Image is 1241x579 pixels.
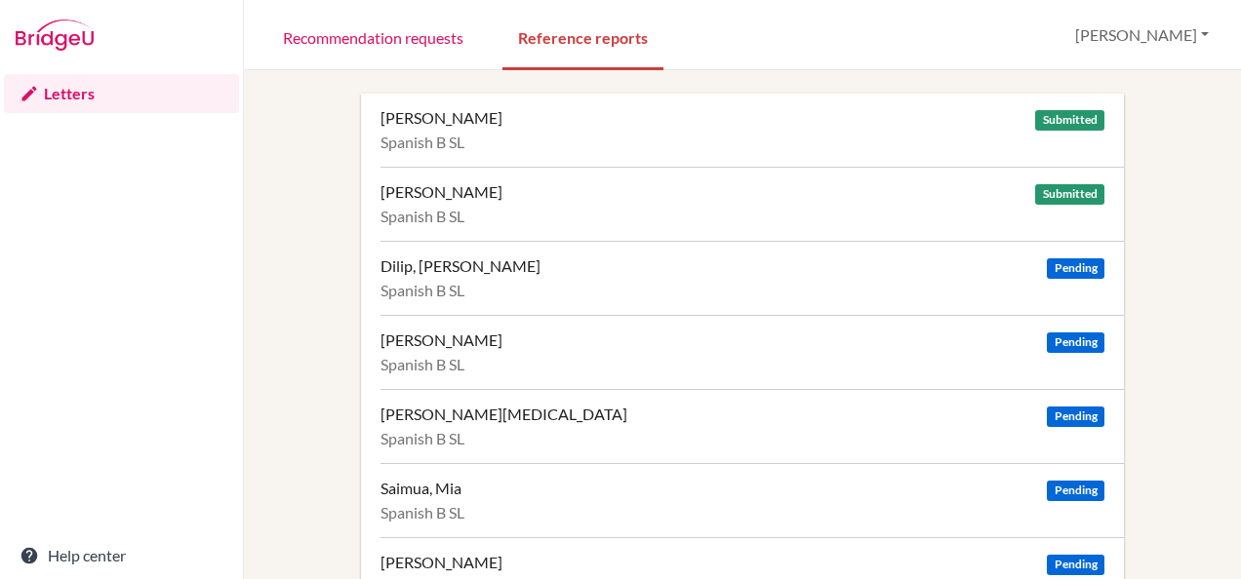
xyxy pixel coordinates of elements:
a: Letters [4,74,239,113]
span: Pending [1047,406,1103,427]
div: Spanish B SL [380,503,1104,522]
div: [PERSON_NAME] [380,182,502,202]
div: Spanish B SL [380,133,1104,152]
a: [PERSON_NAME] Submitted Spanish B SL [380,167,1124,241]
div: Spanish B SL [380,355,1104,374]
a: Saimua, Mia Pending Spanish B SL [380,463,1124,537]
div: [PERSON_NAME][MEDICAL_DATA] [380,405,627,424]
span: Pending [1047,555,1103,575]
div: Spanish B SL [380,429,1104,448]
span: Submitted [1035,184,1103,205]
div: Spanish B SL [380,281,1104,300]
a: [PERSON_NAME] Pending Spanish B SL [380,315,1124,389]
a: Dilip, [PERSON_NAME] Pending Spanish B SL [380,241,1124,315]
span: Pending [1047,258,1103,279]
a: [PERSON_NAME] Submitted Spanish B SL [380,94,1124,167]
a: Help center [4,536,239,575]
img: Bridge-U [16,19,94,51]
div: Spanish B SL [380,207,1104,226]
span: Pending [1047,332,1103,353]
div: [PERSON_NAME] [380,108,502,128]
div: Dilip, [PERSON_NAME] [380,256,540,276]
span: Pending [1047,481,1103,501]
a: [PERSON_NAME][MEDICAL_DATA] Pending Spanish B SL [380,389,1124,463]
a: Reference reports [502,3,663,70]
div: Saimua, Mia [380,479,461,498]
button: [PERSON_NAME] [1066,17,1218,54]
div: [PERSON_NAME] [380,553,502,572]
div: [PERSON_NAME] [380,330,502,350]
a: Recommendation requests [267,3,479,70]
span: Submitted [1035,110,1103,131]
